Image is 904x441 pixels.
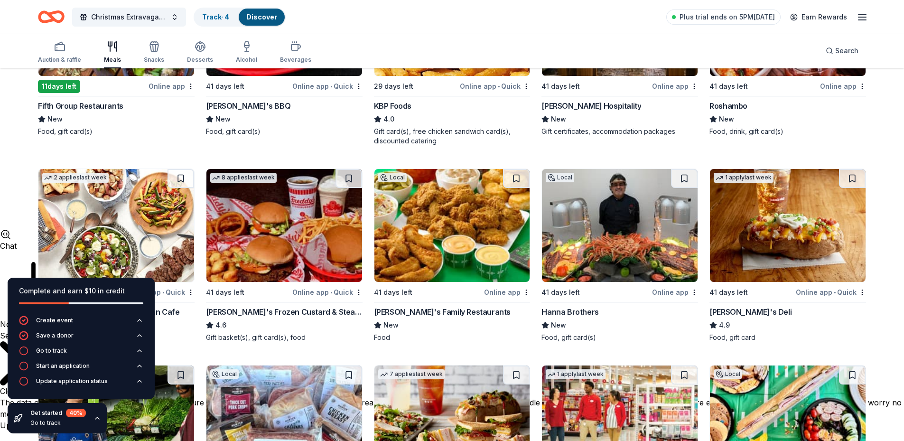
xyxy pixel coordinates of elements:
div: Go to track [30,419,86,427]
a: Plus trial ends on 5PM[DATE] [666,9,781,25]
span: New [551,319,566,331]
img: Image for Hanna Brothers [542,169,698,282]
div: 41 days left [541,287,580,298]
img: Image for Jack's Family Restaurants [374,169,530,282]
button: Track· 4Discover [194,8,286,27]
div: [PERSON_NAME] Hospitality [541,100,641,112]
span: 4.0 [383,113,394,125]
div: Get started [30,409,86,417]
span: Christmas Extravaganza [91,11,167,23]
a: Image for Jason's Deli1 applylast week41 days leftOnline app•Quick[PERSON_NAME]'s Deli4.9Food, gi... [709,169,866,342]
div: KBP Foods [374,100,411,112]
span: New [47,113,63,125]
div: Food, gift card(s) [206,127,363,136]
div: Online app [149,80,195,92]
div: [PERSON_NAME]'s BBQ [206,100,290,112]
div: 11 days left [38,80,80,93]
div: 40 % [66,409,86,417]
div: Start an application [36,362,90,370]
div: Online app Quick [292,80,363,92]
div: 41 days left [709,81,748,92]
button: Save a donor [19,331,143,346]
span: 4.9 [719,319,730,331]
div: 29 days left [374,81,413,92]
div: Online app Quick [292,286,363,298]
div: 41 days left [206,287,244,298]
div: 41 days left [709,287,748,298]
span: • [498,83,500,90]
div: Alcohol [236,56,257,64]
div: Hanna Brothers [541,306,598,318]
div: Complete and earn $10 in credit [19,285,143,297]
div: 41 days left [541,81,580,92]
img: Image for Jason's Deli [710,169,866,282]
div: Update application status [36,377,108,385]
button: Start an application [19,361,143,376]
a: Track· 4 [202,13,229,21]
div: Food, gift card(s) [541,333,698,342]
div: Food, drink, gift card(s) [709,127,866,136]
button: Christmas Extravaganza [72,8,186,27]
span: • [330,289,332,296]
button: Snacks [144,37,164,68]
a: Image for Hanna BrothersLocal41 days leftOnline appHanna BrothersNewFood, gift card(s) [541,169,698,342]
div: Food, gift card [709,333,866,342]
button: Alcohol [236,37,257,68]
div: Local [546,173,574,182]
div: Local [210,369,239,379]
a: Image for Jack's Family RestaurantsLocal41 days leftOnline app[PERSON_NAME]'s Family RestaurantsN... [374,169,531,342]
div: 41 days left [374,287,412,298]
button: Meals [104,37,121,68]
span: • [330,83,332,90]
span: Plus trial ends on 5PM[DATE] [680,11,775,23]
div: Auction & raffle [38,56,81,64]
button: Update application status [19,376,143,392]
div: Local [714,369,742,379]
span: • [162,289,164,296]
button: Go to track [19,346,143,361]
img: Image for Freddy's Frozen Custard & Steakburgers [206,169,362,282]
div: Gift basket(s), gift card(s), food [206,333,363,342]
div: Online app Quick [796,286,866,298]
div: 1 apply last week [714,173,774,183]
div: Food, gift card(s) [38,127,195,136]
div: Online app [484,286,530,298]
div: Snacks [144,56,164,64]
div: 7 applies last week [378,369,445,379]
div: [PERSON_NAME]'s Frozen Custard & Steakburgers [206,306,363,318]
div: Online app [652,286,698,298]
div: [PERSON_NAME]'s Family Restaurants [374,306,511,318]
span: Search [835,45,858,56]
span: New [215,113,231,125]
div: Fifth Group Restaurants [38,100,123,112]
div: Local [378,173,407,182]
span: 4.6 [215,319,226,331]
button: Auction & raffle [38,37,81,68]
div: Save a donor [36,332,74,339]
a: Discover [246,13,277,21]
div: Food [374,333,531,342]
div: Go to track [36,347,67,355]
div: Online app [820,80,866,92]
div: 1 apply last week [546,369,606,379]
div: Roshambo [709,100,747,112]
div: Gift certificates, accommodation packages [541,127,698,136]
span: New [551,113,566,125]
button: Search [818,41,866,60]
div: 8 applies last week [210,173,277,183]
div: Online app [652,80,698,92]
div: 41 days left [206,81,244,92]
a: Image for Taziki's Mediterranean Cafe2 applieslast week41 days leftOnline app•Quick[PERSON_NAME]'... [38,169,195,342]
a: Home [38,6,65,28]
div: Gift card(s), free chicken sandwich card(s), discounted catering [374,127,531,146]
div: Create event [36,317,73,324]
a: Earn Rewards [784,9,853,26]
button: Create event [19,316,143,331]
div: Beverages [280,56,311,64]
div: Online app Quick [460,80,530,92]
button: Desserts [187,37,213,68]
button: Beverages [280,37,311,68]
div: Desserts [187,56,213,64]
span: New [383,319,399,331]
div: Meals [104,56,121,64]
